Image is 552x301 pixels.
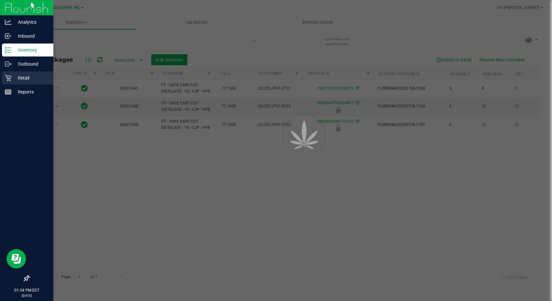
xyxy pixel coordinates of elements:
[11,74,50,82] p: Retail
[7,249,26,269] iframe: Resource center
[5,47,11,53] inline-svg: Inventory
[11,32,50,40] p: Inbound
[11,18,50,26] p: Analytics
[5,89,11,95] inline-svg: Reports
[5,19,11,25] inline-svg: Analytics
[11,88,50,96] p: Reports
[11,46,50,54] p: Inventory
[11,60,50,68] p: Outbound
[3,287,50,293] p: 01:34 PM EDT
[5,75,11,81] inline-svg: Retail
[5,61,11,67] inline-svg: Outbound
[5,33,11,39] inline-svg: Inbound
[3,293,50,298] p: [DATE]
